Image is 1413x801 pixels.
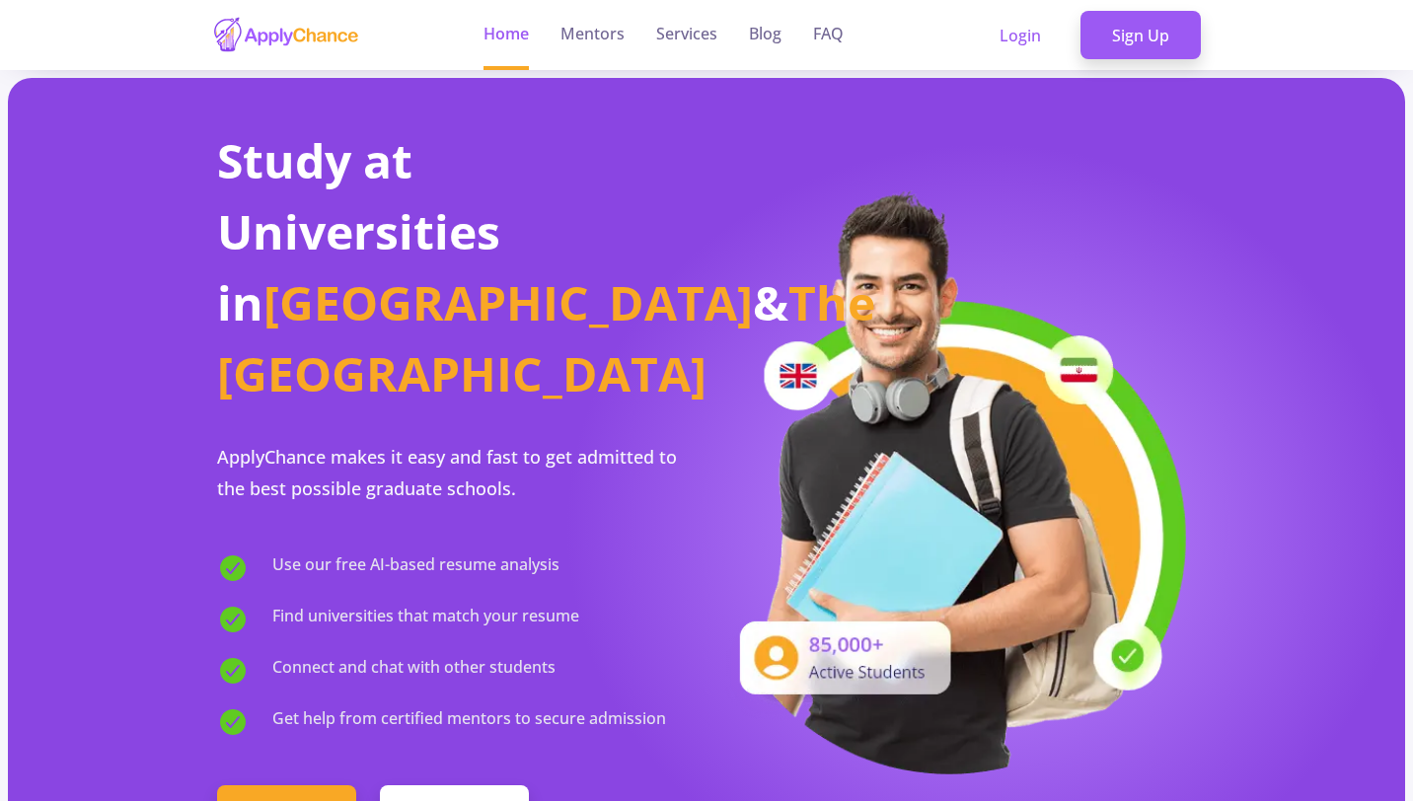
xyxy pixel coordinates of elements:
img: applicant [709,185,1193,774]
span: Use our free AI-based resume analysis [272,552,559,584]
span: [GEOGRAPHIC_DATA] [263,270,753,334]
span: Connect and chat with other students [272,655,556,687]
a: Sign Up [1080,11,1201,60]
span: Study at Universities in [217,128,500,334]
img: applychance logo [212,16,360,54]
span: Get help from certified mentors to secure admission [272,706,666,738]
span: & [753,270,788,334]
a: Login [968,11,1073,60]
span: ApplyChance makes it easy and fast to get admitted to the best possible graduate schools. [217,445,677,500]
span: Find universities that match your resume [272,604,579,635]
